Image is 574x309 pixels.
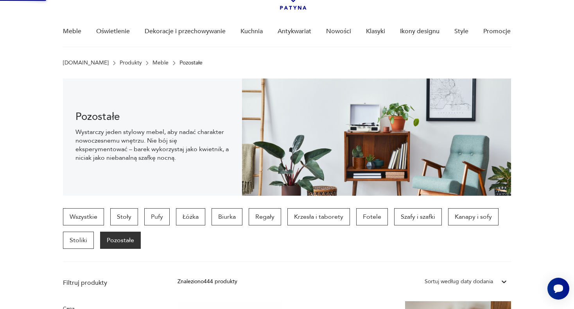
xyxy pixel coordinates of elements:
[96,16,130,46] a: Oświetlenie
[100,232,141,249] a: Pozostałe
[178,277,237,286] div: Znaleziono 444 produkty
[547,278,569,300] iframe: Smartsupp widget button
[326,16,351,46] a: Nowości
[287,208,350,225] a: Krzesła i taborety
[152,60,169,66] a: Meble
[75,112,230,121] h1: Pozostałe
[176,208,205,225] a: Łóżka
[356,208,388,225] a: Fotele
[425,277,493,286] div: Sortuj według daty dodania
[240,16,263,46] a: Kuchnia
[242,79,511,196] img: 969d9116629659dbb0bd4e745da535dc.jpg
[144,208,170,225] a: Pufy
[63,232,94,249] a: Stoliki
[179,60,203,66] p: Pozostałe
[63,16,81,46] a: Meble
[278,16,311,46] a: Antykwariat
[249,208,281,225] a: Regały
[394,208,442,225] a: Szafy i szafki
[212,208,242,225] a: Biurka
[448,208,499,225] a: Kanapy i sofy
[400,16,439,46] a: Ikony designu
[110,208,138,225] a: Stoły
[120,60,142,66] a: Produkty
[454,16,468,46] a: Style
[63,279,159,287] p: Filtruj produkty
[75,128,230,162] p: Wystarczy jeden stylowy mebel, aby nadać charakter nowoczesnemu wnętrzu. Nie bój się eksperymento...
[63,60,109,66] a: [DOMAIN_NAME]
[63,208,104,225] a: Wszystkie
[366,16,385,46] a: Klasyki
[145,16,226,46] a: Dekoracje i przechowywanie
[483,16,511,46] a: Promocje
